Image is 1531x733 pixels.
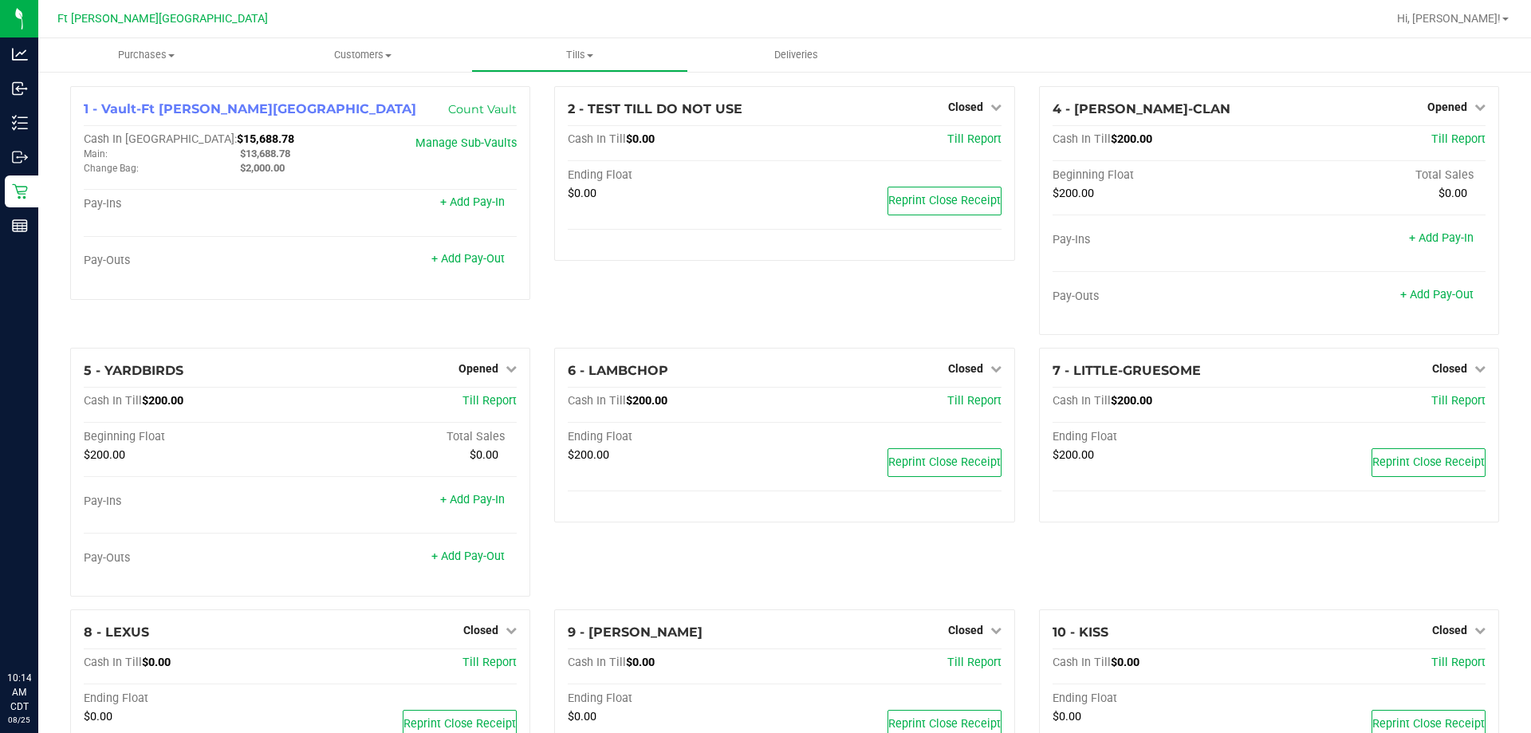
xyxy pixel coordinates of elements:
div: Pay-Outs [84,254,301,268]
span: Opened [459,362,498,375]
a: + Add Pay-Out [1400,288,1474,301]
span: $0.00 [142,656,171,669]
span: $200.00 [1111,132,1152,146]
span: Change Bag: [84,163,139,174]
div: Ending Float [568,430,785,444]
span: Hi, [PERSON_NAME]! [1397,12,1501,25]
inline-svg: Inventory [12,115,28,131]
span: Reprint Close Receipt [888,455,1001,469]
span: Cash In Till [1053,656,1111,669]
span: Closed [948,362,983,375]
a: Till Report [1431,132,1486,146]
span: $200.00 [1053,448,1094,462]
a: Customers [255,38,472,72]
div: Total Sales [301,430,518,444]
div: Pay-Ins [84,197,301,211]
span: Reprint Close Receipt [888,717,1001,731]
a: Till Report [1431,656,1486,669]
span: Cash In Till [1053,394,1111,408]
span: Reprint Close Receipt [1372,717,1485,731]
a: Till Report [1431,394,1486,408]
span: $2,000.00 [240,162,285,174]
inline-svg: Retail [12,183,28,199]
span: $15,688.78 [237,132,294,146]
span: 4 - [PERSON_NAME]-CLAN [1053,101,1230,116]
button: Reprint Close Receipt [888,448,1002,477]
span: Tills [472,48,687,62]
a: Tills [471,38,688,72]
div: Pay-Ins [84,495,301,509]
span: 9 - [PERSON_NAME] [568,625,703,640]
span: Cash In Till [568,394,626,408]
span: Cash In Till [568,132,626,146]
span: $200.00 [1053,187,1094,200]
span: Reprint Close Receipt [403,717,516,731]
span: $0.00 [470,448,498,462]
button: Reprint Close Receipt [888,187,1002,215]
div: Ending Float [1053,430,1269,444]
div: Ending Float [568,168,785,183]
div: Ending Float [84,692,301,706]
span: 8 - LEXUS [84,625,149,640]
span: Main: [84,148,108,160]
span: $0.00 [1053,710,1081,723]
span: Customers [256,48,471,62]
span: Closed [948,100,983,113]
span: $200.00 [142,394,183,408]
span: $0.00 [626,132,655,146]
a: Manage Sub-Vaults [415,136,517,150]
span: Closed [1432,624,1467,636]
a: Till Report [462,394,517,408]
span: Deliveries [753,48,840,62]
span: $0.00 [1439,187,1467,200]
span: $200.00 [1111,394,1152,408]
a: Count Vault [448,102,517,116]
span: Opened [1427,100,1467,113]
inline-svg: Inbound [12,81,28,97]
div: Pay-Outs [84,551,301,566]
a: + Add Pay-Out [431,550,505,563]
span: $13,688.78 [240,148,290,160]
div: Beginning Float [84,430,301,444]
a: + Add Pay-In [1409,231,1474,245]
div: Pay-Outs [1053,290,1269,304]
a: + Add Pay-In [440,195,505,209]
span: Closed [948,624,983,636]
span: Till Report [947,656,1002,669]
a: Till Report [947,132,1002,146]
span: 7 - LITTLE-GRUESOME [1053,363,1201,378]
inline-svg: Outbound [12,149,28,165]
span: $0.00 [568,187,596,200]
span: Reprint Close Receipt [888,194,1001,207]
a: Deliveries [688,38,905,72]
a: + Add Pay-In [440,493,505,506]
span: Cash In Till [84,656,142,669]
a: + Add Pay-Out [431,252,505,266]
span: $200.00 [626,394,667,408]
a: Till Report [947,394,1002,408]
span: $0.00 [626,656,655,669]
span: Cash In Till [84,394,142,408]
div: Pay-Ins [1053,233,1269,247]
span: 5 - YARDBIRDS [84,363,183,378]
span: 2 - TEST TILL DO NOT USE [568,101,742,116]
span: Ft [PERSON_NAME][GEOGRAPHIC_DATA] [57,12,268,26]
inline-svg: Analytics [12,46,28,62]
iframe: Resource center [16,605,64,653]
div: Beginning Float [1053,168,1269,183]
span: $200.00 [84,448,125,462]
span: Cash In Till [1053,132,1111,146]
span: $0.00 [84,710,112,723]
span: Closed [1432,362,1467,375]
div: Total Sales [1269,168,1486,183]
span: Cash In [GEOGRAPHIC_DATA]: [84,132,237,146]
span: 1 - Vault-Ft [PERSON_NAME][GEOGRAPHIC_DATA] [84,101,416,116]
a: Till Report [462,656,517,669]
span: $0.00 [1111,656,1139,669]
